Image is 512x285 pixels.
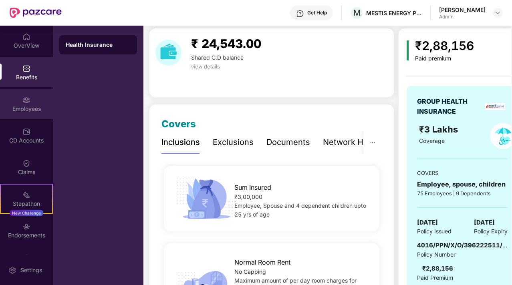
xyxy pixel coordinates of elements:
[22,33,30,41] img: svg+xml;base64,PHN2ZyBpZD0iSG9tZSIgeG1sbnM9Imh0dHA6Ly93d3cudzMub3JnLzIwMDAvc3ZnIiB3aWR0aD0iMjAiIG...
[485,103,505,110] img: insurerLogo
[22,191,30,199] img: svg+xml;base64,PHN2ZyB4bWxucz0iaHR0cDovL3d3dy53My5vcmcvMjAwMC9zdmciIHdpZHRoPSIyMSIgaGVpZ2h0PSIyMC...
[22,223,30,231] img: svg+xml;base64,PHN2ZyBpZD0iRW5kb3JzZW1lbnRzIiB4bWxucz0iaHR0cDovL3d3dy53My5vcmcvMjAwMC9zdmciIHdpZH...
[191,36,261,51] span: ₹ 24,543.00
[213,136,254,149] div: Exclusions
[415,36,474,55] div: ₹2,88,156
[415,55,474,62] div: Paid premium
[191,54,244,61] span: Shared C.D balance
[234,183,271,193] span: Sum Insured
[161,118,196,130] span: Covers
[419,124,460,134] span: ₹3 Lakhs
[417,179,508,189] div: Employee, spouse, children
[22,254,30,262] img: svg+xml;base64,PHN2ZyBpZD0iTXlfT3JkZXJzIiBkYXRhLW5hbWU9Ik15IE9yZGVycyIgeG1sbnM9Imh0dHA6Ly93d3cudz...
[474,227,508,236] span: Policy Expiry
[417,227,452,236] span: Policy Issued
[439,6,486,14] div: [PERSON_NAME]
[407,40,409,60] img: icon
[417,273,453,282] span: Paid Premium
[10,210,43,216] div: New Challenge
[422,264,453,273] div: ₹2,88,156
[66,41,131,49] div: Health Insurance
[417,169,508,177] div: COVERS
[22,96,30,104] img: svg+xml;base64,PHN2ZyBpZD0iRW1wbG95ZWVzIiB4bWxucz0iaHR0cDovL3d3dy53My5vcmcvMjAwMC9zdmciIHdpZHRoPS...
[18,266,44,274] div: Settings
[22,64,30,72] img: svg+xml;base64,PHN2ZyBpZD0iQmVuZWZpdHMiIHhtbG5zPSJodHRwOi8vd3d3LnczLm9yZy8yMDAwL3N2ZyIgd2lkdGg9Ij...
[417,96,482,116] div: GROUP HEALTH INSURANCE
[266,136,310,149] div: Documents
[417,251,456,258] span: Policy Number
[155,40,181,66] img: download
[323,136,393,149] div: Network Hospitals
[234,267,369,276] div: No Capping
[366,9,422,17] div: MESTIS ENERGY PRIVATE LIMITED
[353,8,361,18] span: M
[234,193,369,201] div: ₹3,00,000
[191,63,220,70] span: view details
[1,200,52,208] div: Stepathon
[296,10,304,18] img: svg+xml;base64,PHN2ZyBpZD0iSGVscC0zMngzMiIgeG1sbnM9Imh0dHA6Ly93d3cudzMub3JnLzIwMDAvc3ZnIiB3aWR0aD...
[419,137,445,144] span: Coverage
[22,128,30,136] img: svg+xml;base64,PHN2ZyBpZD0iQ0RfQWNjb3VudHMiIGRhdGEtbmFtZT0iQ0QgQWNjb3VudHMiIHhtbG5zPSJodHRwOi8vd3...
[363,131,382,153] button: ellipsis
[174,176,239,221] img: icon
[474,218,495,227] span: [DATE]
[8,266,16,274] img: svg+xml;base64,PHN2ZyBpZD0iU2V0dGluZy0yMHgyMCIgeG1sbnM9Imh0dHA6Ly93d3cudzMub3JnLzIwMDAvc3ZnIiB3aW...
[22,159,30,167] img: svg+xml;base64,PHN2ZyBpZD0iQ2xhaW0iIHhtbG5zPSJodHRwOi8vd3d3LnczLm9yZy8yMDAwL3N2ZyIgd2lkdGg9IjIwIi...
[439,14,486,20] div: Admin
[417,218,438,227] span: [DATE]
[370,140,375,145] span: ellipsis
[494,10,501,16] img: svg+xml;base64,PHN2ZyBpZD0iRHJvcGRvd24tMzJ4MzIiIHhtbG5zPSJodHRwOi8vd3d3LnczLm9yZy8yMDAwL3N2ZyIgd2...
[307,10,327,16] div: Get Help
[417,189,508,197] div: 75 Employees | 9 Dependents
[234,202,366,218] span: Employee, Spouse and 4 dependent children upto 25 yrs of age
[10,8,62,18] img: New Pazcare Logo
[161,136,200,149] div: Inclusions
[234,257,290,267] span: Normal Room Rent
